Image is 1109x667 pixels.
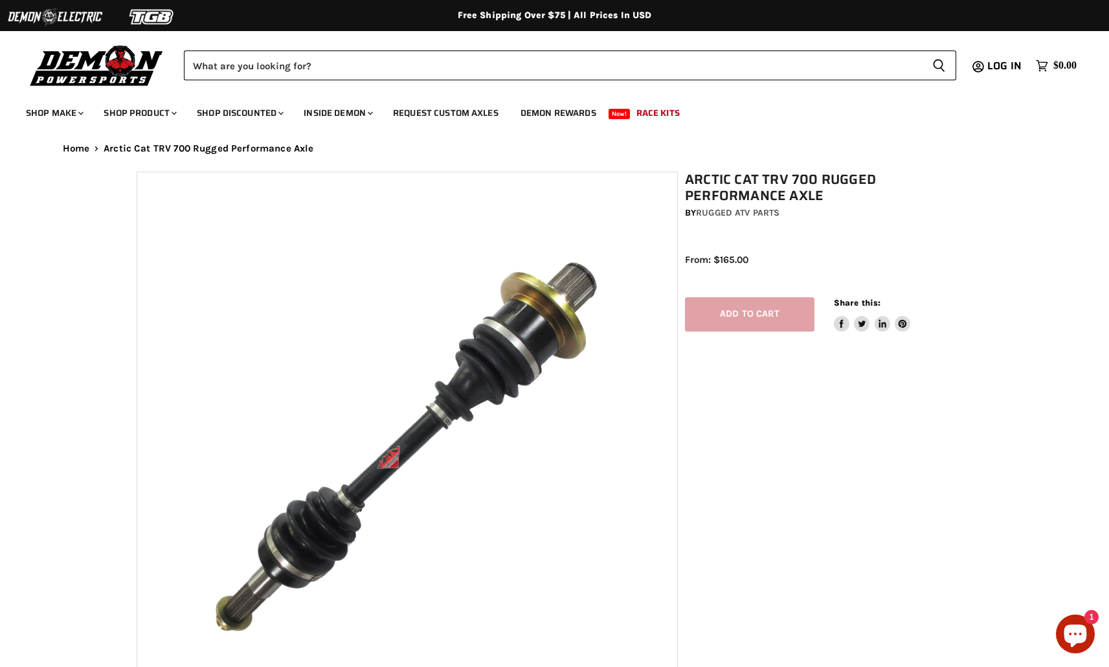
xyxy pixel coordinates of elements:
[922,51,956,80] button: Search
[104,5,201,29] img: TGB Logo 2
[685,254,748,266] span: From: $165.00
[685,172,980,204] h1: Arctic Cat TRV 700 Rugged Performance Axle
[1053,60,1077,72] span: $0.00
[627,100,689,126] a: Race Kits
[834,298,880,308] span: Share this:
[981,60,1029,72] a: Log in
[104,143,313,154] span: Arctic Cat TRV 700 Rugged Performance Axle
[94,100,185,126] a: Shop Product
[16,95,1073,126] ul: Main menu
[37,143,1073,154] nav: Breadcrumbs
[1029,56,1083,75] a: $0.00
[184,51,956,80] form: Product
[987,58,1022,74] span: Log in
[834,297,911,332] aside: Share this:
[16,100,91,126] a: Shop Make
[37,10,1073,21] div: Free Shipping Over $75 | All Prices In USD
[26,42,168,88] img: Demon Powersports
[187,100,291,126] a: Shop Discounted
[609,109,631,119] span: New!
[696,207,779,218] a: Rugged ATV Parts
[383,100,508,126] a: Request Custom Axles
[294,100,381,126] a: Inside Demon
[1052,615,1099,657] inbox-online-store-chat: Shopify online store chat
[63,143,90,154] a: Home
[184,51,922,80] input: Search
[6,5,104,29] img: Demon Electric Logo 2
[511,100,606,126] a: Demon Rewards
[685,206,980,220] div: by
